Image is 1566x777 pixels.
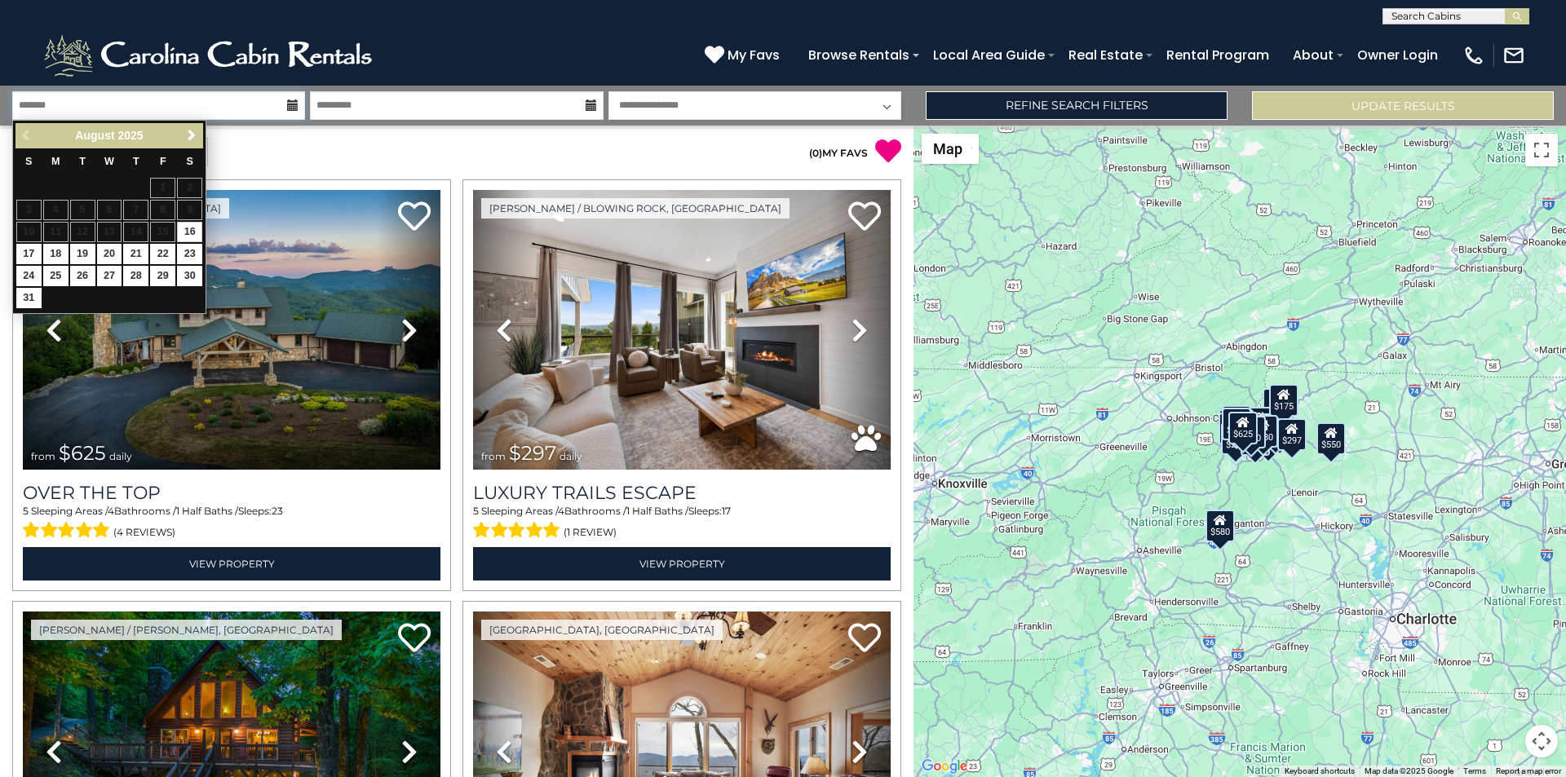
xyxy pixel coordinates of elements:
span: 2025 [117,129,143,142]
div: $580 [1205,509,1235,541]
a: 22 [150,244,175,264]
a: 25 [43,266,69,286]
a: 20 [97,244,122,264]
a: (0)MY FAVS [809,147,868,159]
a: About [1285,41,1342,69]
button: Update Results [1252,91,1554,120]
div: Sleeping Areas / Bathrooms / Sleeps: [23,504,440,543]
a: Add to favorites [398,200,431,235]
span: 4 [108,505,114,517]
span: Next [185,129,198,142]
span: Friday [160,156,166,167]
div: Sleeping Areas / Bathrooms / Sleeps: [473,504,891,543]
div: $225 [1221,422,1250,454]
div: $550 [1316,422,1346,454]
a: 30 [177,266,202,286]
span: 1 Half Baths / [176,505,238,517]
span: from [481,450,506,462]
a: 16 [177,222,202,242]
a: Terms [1463,766,1486,775]
a: [GEOGRAPHIC_DATA], [GEOGRAPHIC_DATA] [481,620,723,640]
div: $480 [1249,414,1278,447]
a: 26 [70,266,95,286]
span: Thursday [133,156,139,167]
a: 23 [177,244,202,264]
a: 27 [97,266,122,286]
span: from [31,450,55,462]
a: 18 [43,244,69,264]
span: daily [560,450,582,462]
a: Add to favorites [848,200,881,235]
a: Report a map error [1496,766,1561,775]
span: 0 [812,147,819,159]
span: Tuesday [79,156,86,167]
div: $175 [1269,384,1298,417]
span: 23 [272,505,283,517]
span: (4 reviews) [113,522,175,543]
span: Wednesday [104,156,114,167]
a: 28 [123,266,148,286]
span: Map [933,140,962,157]
a: 29 [150,266,175,286]
a: Next [181,126,201,146]
span: $297 [509,441,556,465]
a: View Property [473,547,891,581]
a: Real Estate [1060,41,1151,69]
span: daily [109,450,132,462]
a: 17 [16,244,42,264]
img: thumbnail_168695581.jpeg [473,190,891,470]
span: My Favs [728,45,780,65]
a: Rental Program [1158,41,1277,69]
img: mail-regular-white.png [1502,44,1525,67]
a: Luxury Trails Escape [473,482,891,504]
div: $400 [1236,416,1266,448]
span: $625 [59,441,106,465]
a: Over The Top [23,482,440,504]
span: ( ) [809,147,822,159]
span: Monday [51,156,60,167]
a: [PERSON_NAME] / [PERSON_NAME], [GEOGRAPHIC_DATA] [31,620,342,640]
span: Map data ©2025 Google [1365,766,1453,775]
a: Add to favorites [398,621,431,656]
a: Owner Login [1349,41,1446,69]
span: 17 [722,505,731,517]
div: $125 [1222,404,1251,437]
img: Google [918,756,971,777]
button: Map camera controls [1525,725,1558,757]
span: 5 [473,505,479,517]
div: $425 [1222,408,1251,440]
div: $375 [1241,422,1270,455]
a: View Property [23,547,440,581]
a: Browse Rentals [800,41,918,69]
div: $349 [1245,406,1274,439]
button: Change map style [922,134,979,164]
span: Saturday [187,156,193,167]
span: 1 Half Baths / [626,505,688,517]
a: 19 [70,244,95,264]
button: Keyboard shortcuts [1285,766,1355,777]
div: $230 [1219,413,1248,445]
span: August [75,129,114,142]
img: phone-regular-white.png [1462,44,1485,67]
a: My Favs [705,45,784,66]
a: Add to favorites [848,621,881,656]
a: 31 [16,288,42,308]
div: $297 [1277,418,1307,451]
a: 24 [16,266,42,286]
span: 5 [23,505,29,517]
img: White-1-2.png [41,31,379,80]
a: Refine Search Filters [926,91,1228,120]
a: 21 [123,244,148,264]
span: (1 review) [564,522,617,543]
span: Sunday [25,156,32,167]
img: thumbnail_167153549.jpeg [23,190,440,470]
a: [PERSON_NAME] / Blowing Rock, [GEOGRAPHIC_DATA] [481,198,790,219]
a: Local Area Guide [925,41,1053,69]
div: $175 [1263,387,1292,420]
a: Open this area in Google Maps (opens a new window) [918,756,971,777]
span: 4 [558,505,564,517]
div: $625 [1228,412,1258,444]
button: Toggle fullscreen view [1525,134,1558,166]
